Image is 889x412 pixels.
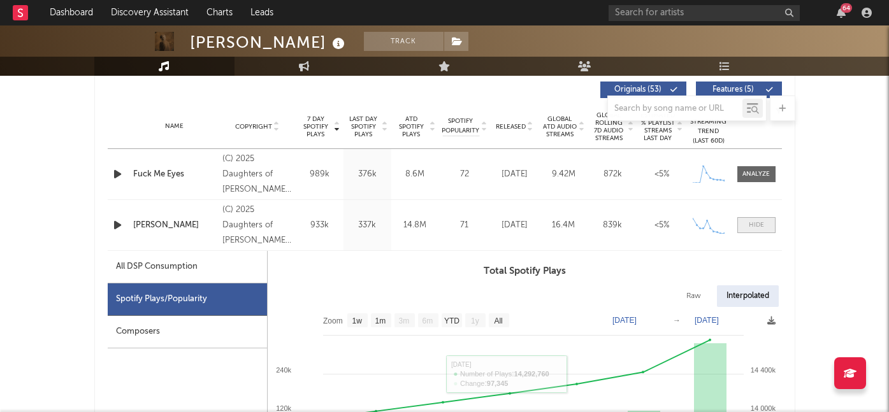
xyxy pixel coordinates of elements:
[591,219,634,232] div: 839k
[542,168,585,181] div: 9.42M
[347,168,388,181] div: 376k
[394,168,436,181] div: 8.6M
[640,168,683,181] div: <5%
[299,115,333,138] span: 7 Day Spotify Plays
[837,8,846,18] button: 64
[494,316,502,325] text: All
[422,316,433,325] text: 6m
[673,316,681,325] text: →
[471,316,479,325] text: 1y
[442,168,487,181] div: 72
[323,316,343,325] text: Zoom
[268,264,782,279] h3: Total Spotify Plays
[394,115,428,138] span: ATD Spotify Plays
[133,219,217,232] a: [PERSON_NAME]
[398,316,409,325] text: 3m
[696,82,782,98] button: Features(5)
[276,404,291,412] text: 120k
[299,219,340,232] div: 933k
[347,115,380,138] span: Last Day Spotify Plays
[222,202,292,248] div: (C) 2025 Daughters of [PERSON_NAME] Records
[352,316,362,325] text: 1w
[442,219,487,232] div: 71
[591,111,626,142] span: Global Rolling 7D Audio Streams
[394,219,436,232] div: 14.8M
[542,115,577,138] span: Global ATD Audio Streams
[609,5,800,21] input: Search for artists
[133,122,217,131] div: Name
[717,285,779,307] div: Interpolated
[640,219,683,232] div: <5%
[640,111,676,142] span: Estimated % Playlist Streams Last Day
[704,86,763,94] span: Features ( 5 )
[116,259,198,274] div: All DSP Consumption
[496,123,526,131] span: Released
[108,251,267,283] div: All DSP Consumption
[609,86,667,94] span: Originals ( 53 )
[108,283,267,316] div: Spotify Plays/Popularity
[190,32,348,53] div: [PERSON_NAME]
[347,219,388,232] div: 337k
[690,108,728,146] div: Global Streaming Trend (Last 60D)
[276,366,291,374] text: 240k
[444,316,459,325] text: YTD
[235,123,272,131] span: Copyright
[591,168,634,181] div: 872k
[750,404,776,412] text: 14 000k
[677,285,711,307] div: Raw
[841,3,852,13] div: 64
[608,104,742,114] input: Search by song name or URL
[299,168,340,181] div: 989k
[612,316,637,325] text: [DATE]
[133,168,217,181] a: Fuck Me Eyes
[108,316,267,348] div: Composers
[222,152,292,197] div: (C) 2025 Daughters of [PERSON_NAME] Records
[493,219,536,232] div: [DATE]
[750,366,776,374] text: 14 400k
[542,219,585,232] div: 16.4M
[442,117,479,136] span: Spotify Popularity
[364,32,444,51] button: Track
[493,168,536,181] div: [DATE]
[375,316,386,325] text: 1m
[600,82,686,98] button: Originals(53)
[695,316,719,325] text: [DATE]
